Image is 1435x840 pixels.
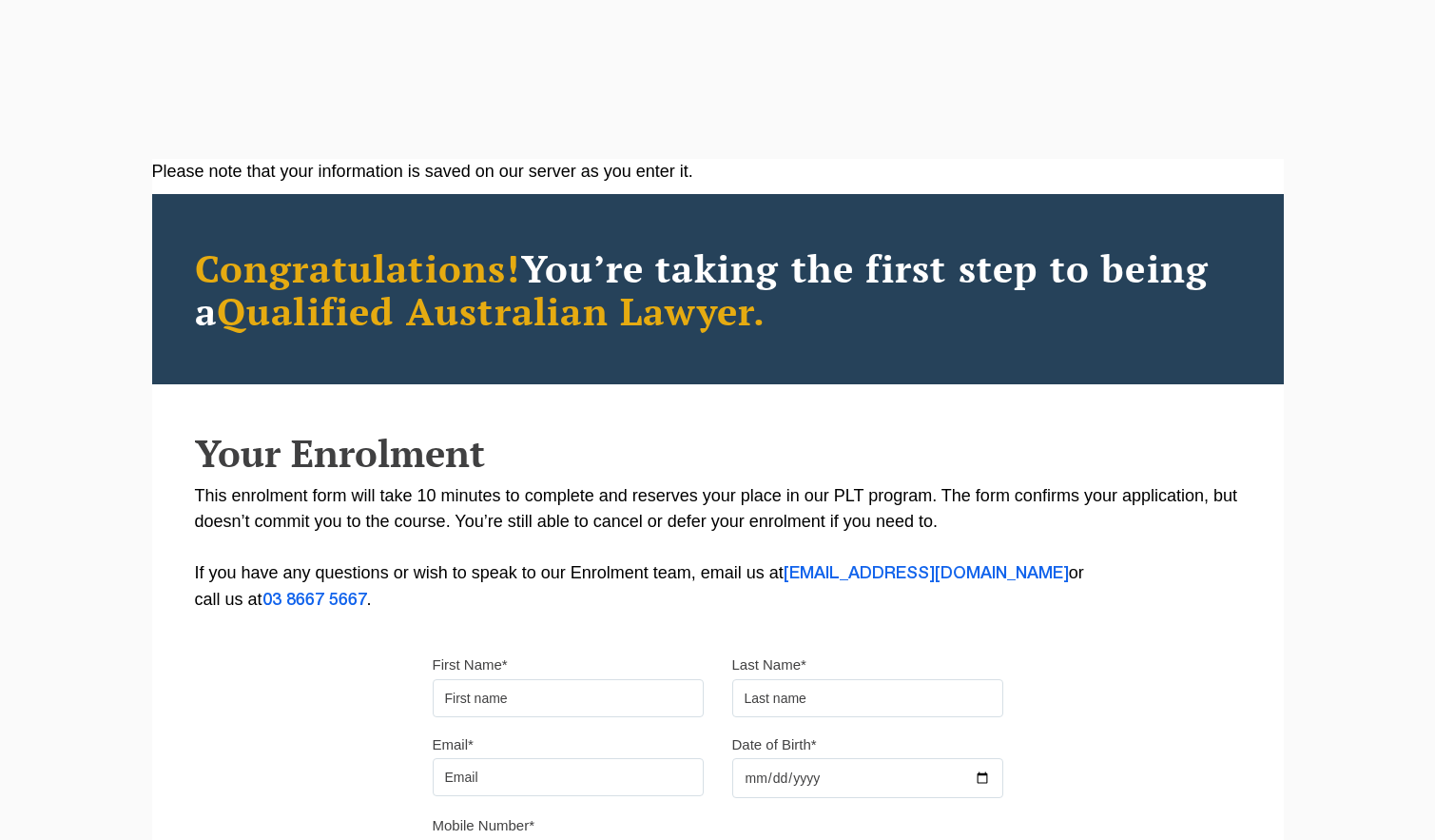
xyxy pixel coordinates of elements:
p: This enrolment form will take 10 minutes to complete and reserves your place in our PLT program. ... [195,483,1241,614]
h2: Your Enrolment [195,432,1241,474]
label: Mobile Number* [433,816,535,835]
label: First Name* [433,655,508,674]
label: Last Name* [732,655,806,674]
input: First name [433,679,704,717]
label: Email* [433,735,474,754]
span: Qualified Australian Lawyer. [217,285,766,336]
input: Last name [732,679,1003,717]
div: Please note that your information is saved on our server as you enter it. [152,159,1284,185]
h2: You’re taking the first step to being a [195,246,1241,332]
a: [EMAIL_ADDRESS][DOMAIN_NAME] [784,566,1069,581]
span: Congratulations! [195,243,521,293]
input: Email [433,758,704,796]
a: 03 8667 5667 [262,593,367,608]
label: Date of Birth* [732,735,817,754]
